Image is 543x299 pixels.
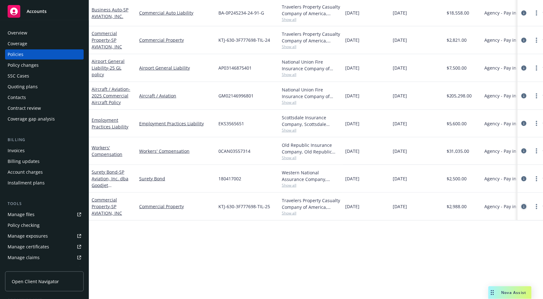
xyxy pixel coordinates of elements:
[8,71,29,81] div: SSC Cases
[345,65,359,71] span: [DATE]
[139,37,213,43] a: Commercial Property
[485,148,525,154] span: Agency - Pay in full
[447,92,472,99] span: $205,298.00
[345,9,359,16] span: [DATE]
[218,120,244,127] span: EKS3565651
[5,114,84,124] a: Coverage gap analysis
[282,86,340,100] div: National Union Fire Insurance Company of [GEOGRAPHIC_DATA], [GEOGRAPHIC_DATA], AIG
[8,252,40,263] div: Manage claims
[139,9,213,16] a: Commercial Auto Liability
[520,147,528,155] a: circleInformation
[485,203,525,210] span: Agency - Pay in full
[8,231,48,241] div: Manage exposures
[5,156,84,166] a: Billing updates
[8,60,39,70] div: Policy changes
[282,169,340,183] div: Western National Assurance Company, Western National Mutual Insurance Company
[218,37,270,43] span: KTJ-630-3F777698-TIL-24
[8,156,40,166] div: Billing updates
[8,103,41,113] div: Contract review
[533,36,540,44] a: more
[345,203,359,210] span: [DATE]
[5,209,84,220] a: Manage files
[533,120,540,127] a: more
[485,37,525,43] span: Agency - Pay in full
[447,9,469,16] span: $18,558.00
[488,286,496,299] div: Drag to move
[5,178,84,188] a: Installment plans
[5,231,84,241] a: Manage exposures
[345,175,359,182] span: [DATE]
[5,137,84,143] div: Billing
[393,92,407,99] span: [DATE]
[520,175,528,183] a: circleInformation
[92,197,122,216] a: Commercial Property
[533,9,540,17] a: more
[218,148,250,154] span: 0CAN03557314
[8,114,55,124] div: Coverage gap analysis
[218,175,241,182] span: 180417002
[447,203,467,210] span: $2,988.00
[393,120,407,127] span: [DATE]
[533,175,540,183] a: more
[5,263,84,273] a: Manage BORs
[393,37,407,43] span: [DATE]
[282,142,340,155] div: Old Republic Insurance Company, Old Republic General Insurance Group
[5,39,84,49] a: Coverage
[282,31,340,44] div: Travelers Property Casualty Company of America, Travelers Insurance, National Hanger Insurance Pr...
[5,28,84,38] a: Overview
[5,146,84,156] a: Invoices
[8,167,43,177] div: Account charges
[282,100,340,105] span: Show all
[92,7,128,19] span: - SP AVIATION, INC.
[345,120,359,127] span: [DATE]
[92,117,128,130] a: Employment Practices Liability
[8,39,27,49] div: Coverage
[488,286,532,299] button: Nova Assist
[92,86,130,105] a: Aircraft / Aviation
[8,82,38,92] div: Quoting plans
[8,209,35,220] div: Manage files
[520,92,528,100] a: circleInformation
[27,9,47,14] span: Accounts
[5,167,84,177] a: Account charges
[282,128,340,133] span: Show all
[485,9,525,16] span: Agency - Pay in full
[218,9,264,16] span: BA-0P245234-24-91-G
[282,59,340,72] div: National Union Fire Insurance Company of [GEOGRAPHIC_DATA], [GEOGRAPHIC_DATA], AIG
[533,147,540,155] a: more
[139,65,213,71] a: Airport General Liability
[282,72,340,77] span: Show all
[92,145,122,157] a: Workers' Compensation
[5,252,84,263] a: Manage claims
[282,155,340,160] span: Show all
[485,120,525,127] span: Agency - Pay in full
[282,210,340,216] span: Show all
[447,175,467,182] span: $2,500.00
[218,65,252,71] span: AP03146875401
[8,178,45,188] div: Installment plans
[520,64,528,72] a: circleInformation
[447,148,469,154] span: $31,035.00
[92,58,125,78] a: Airport General Liability
[501,290,527,295] span: Nova Assist
[92,30,122,50] a: Commercial Property
[520,120,528,127] a: circleInformation
[92,169,128,202] span: - SP Aviation, Inc. dba Goodjet (Commercial) - Surety Bond
[485,175,525,182] span: Agency - Pay in full
[92,7,128,19] a: Business Auto
[345,92,359,99] span: [DATE]
[8,49,23,59] div: Policies
[393,65,407,71] span: [DATE]
[8,242,49,252] div: Manage certificates
[139,120,213,127] a: Employment Practices Liability
[5,71,84,81] a: SSC Cases
[92,37,122,50] span: - SP AVIATION, INC
[139,148,213,154] a: Workers' Compensation
[8,220,40,230] div: Policy checking
[447,65,467,71] span: $7,500.00
[520,36,528,44] a: circleInformation
[92,86,130,105] span: - 2025 Commercial Aircraft Policy
[12,278,59,285] span: Open Client Navigator
[5,201,84,207] div: Tools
